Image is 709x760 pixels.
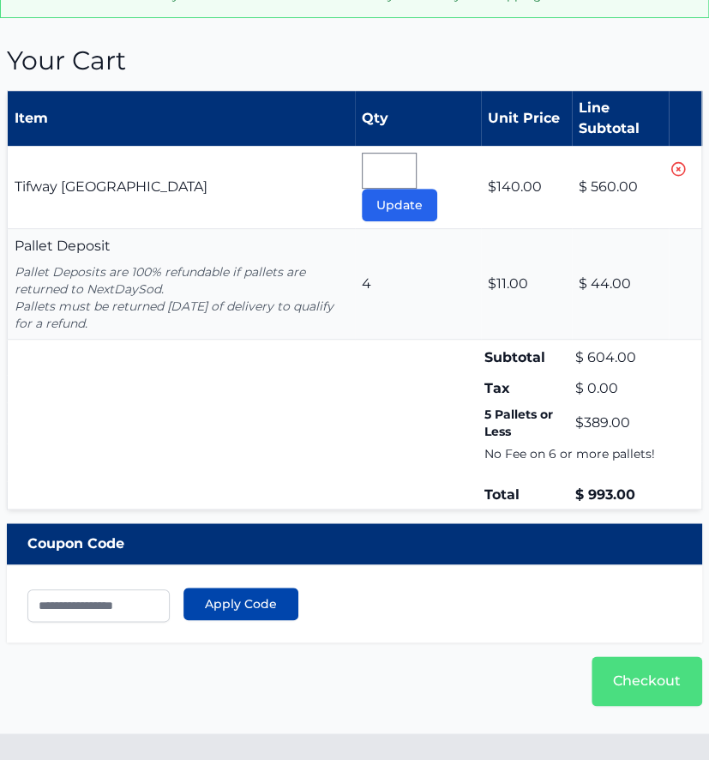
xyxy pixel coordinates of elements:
span: Apply Code [205,595,277,612]
td: Subtotal [481,340,573,376]
h1: Your Cart [7,45,702,76]
td: Tifway [GEOGRAPHIC_DATA] [8,146,355,229]
td: Pallet Deposit [8,229,355,340]
div: Coupon Code [7,523,702,564]
td: Total [481,481,573,510]
th: Qty [355,91,481,147]
th: Line Subtotal [572,91,669,147]
button: Update [362,189,437,221]
td: Tax [481,375,573,402]
td: 4 [355,229,481,340]
td: $ 0.00 [572,375,669,402]
td: $140.00 [481,146,573,229]
p: Pallet Deposits are 100% refundable if pallets are returned to NextDaySod. Pallets must be return... [15,263,348,332]
td: $11.00 [481,229,573,340]
td: $ 993.00 [572,481,669,510]
td: $ 604.00 [572,340,669,376]
a: Checkout [592,656,702,706]
td: $ 560.00 [572,146,669,229]
th: Unit Price [481,91,573,147]
th: Item [8,91,355,147]
td: 5 Pallets or Less [481,402,573,443]
td: $389.00 [572,402,669,443]
p: No Fee on 6 or more pallets! [484,445,665,462]
td: $ 44.00 [572,229,669,340]
button: Apply Code [183,588,298,620]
